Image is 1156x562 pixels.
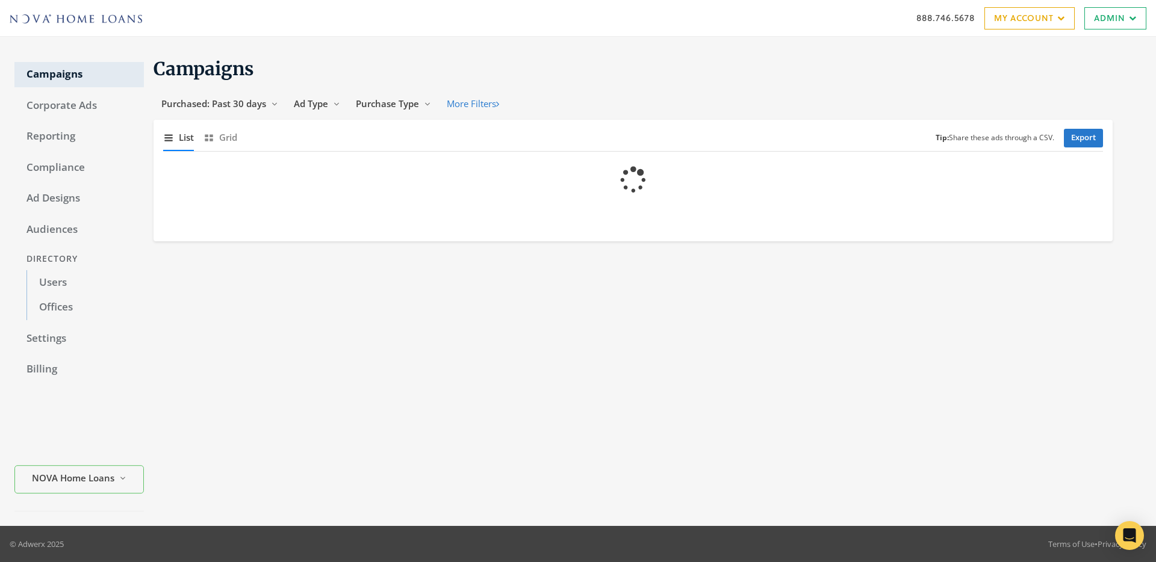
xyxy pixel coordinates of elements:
span: Purchase Type [356,97,419,110]
a: Terms of Use [1048,539,1095,549]
span: Ad Type [294,97,328,110]
a: Audiences [14,217,144,242]
button: Ad Type [286,93,348,115]
button: NOVA Home Loans [14,465,144,493]
a: Reporting [14,124,144,149]
a: Campaigns [14,62,144,87]
span: NOVA Home Loans [32,471,114,485]
a: My Account [984,7,1075,29]
span: Purchased: Past 30 days [161,97,266,110]
a: 888.746.5678 [916,11,975,24]
button: Purchased: Past 30 days [154,93,286,115]
div: Open Intercom Messenger [1115,521,1144,550]
button: Purchase Type [348,93,439,115]
a: Privacy Policy [1098,539,1146,549]
button: More Filters [439,93,507,115]
button: Grid [204,125,237,150]
span: Campaigns [154,57,254,80]
span: Grid [219,131,237,144]
small: Share these ads through a CSV. [936,132,1054,144]
p: © Adwerx 2025 [10,538,64,550]
a: Admin [1084,7,1146,29]
a: Settings [14,326,144,351]
button: List [163,125,194,150]
a: Billing [14,357,144,382]
a: Offices [26,295,144,320]
a: Export [1064,129,1103,147]
img: Adwerx [10,14,142,23]
span: List [179,131,194,144]
div: Directory [14,248,144,270]
b: Tip: [936,132,949,143]
a: Ad Designs [14,186,144,211]
a: Corporate Ads [14,93,144,119]
a: Users [26,270,144,295]
div: • [1048,538,1146,550]
a: Compliance [14,155,144,181]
